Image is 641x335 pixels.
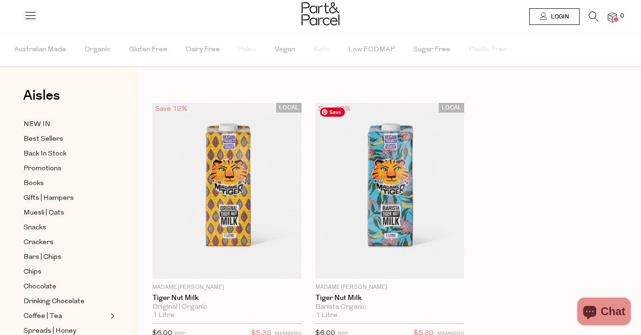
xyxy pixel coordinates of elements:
span: Promotions [24,163,61,174]
span: Muesli | Oats [24,208,64,219]
span: Organic [85,34,110,66]
a: Promotions [24,163,108,174]
a: Chips [24,266,108,278]
div: Original | Organic [152,303,302,311]
a: Aisles [23,89,60,112]
a: Tiger Nut Milk [152,294,302,302]
span: 1 Litre [152,311,175,320]
img: Part&Parcel [302,2,339,25]
span: 1 Litre [315,311,338,320]
span: LOCAL [439,103,464,113]
div: Save 12% [152,103,190,115]
a: NEW IN [24,119,108,130]
p: Madame [PERSON_NAME] [152,283,302,292]
img: Tiger Nut Milk [152,103,302,279]
span: 0 [618,12,626,20]
a: Back In Stock [24,148,108,160]
a: Muesli | Oats [24,207,108,219]
div: Barista Organic [315,303,465,311]
a: Drinking Chocolate [24,296,108,307]
span: Coffee | Tea [24,311,62,322]
a: Crackers [24,237,108,248]
a: 0 [608,12,617,22]
span: Sugar Free [413,34,450,66]
a: Books [24,178,108,189]
span: Books [24,178,44,189]
a: Chocolate [24,281,108,293]
span: Dairy Free [186,34,220,66]
span: Chips [24,267,42,278]
span: Gluten Free [129,34,167,66]
span: Vegan [275,34,295,66]
a: Tiger Nut Milk [315,294,465,302]
span: Crackers [24,237,54,248]
span: Aisles [23,85,60,106]
span: NEW IN [24,119,50,130]
a: Best Sellers [24,133,108,145]
span: Best Sellers [24,134,63,145]
div: Save 12% [315,103,353,115]
span: Bars | Chips [24,252,61,263]
a: Login [529,8,580,25]
span: LOCAL [276,103,302,113]
inbox-online-store-chat: Shopify online store chat [574,298,634,328]
span: Plastic Free [469,34,507,66]
span: Keto [314,34,330,66]
span: Drinking Chocolate [24,296,85,307]
span: Chocolate [24,281,56,293]
span: Save [320,108,345,117]
button: Expand/Collapse Coffee | Tea [108,311,115,322]
span: Gifts | Hampers [24,193,74,204]
span: Snacks [24,222,46,233]
span: Paleo [238,34,256,66]
span: Low FODMAP [348,34,395,66]
span: Back In Stock [24,149,67,160]
span: Australian Made [14,34,66,66]
a: Gifts | Hampers [24,192,108,204]
span: Login [549,13,569,21]
p: Madame [PERSON_NAME] [315,283,465,292]
a: Bars | Chips [24,251,108,263]
a: Coffee | Tea [24,311,108,322]
img: Tiger Nut Milk [315,103,465,279]
a: Snacks [24,222,108,233]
